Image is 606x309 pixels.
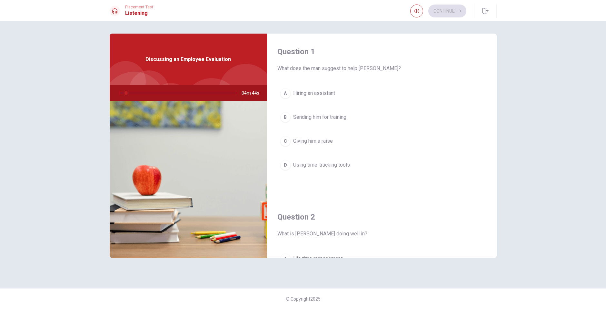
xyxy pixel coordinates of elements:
button: BSending him for training [277,109,486,125]
div: A [280,253,291,264]
span: Using time-tracking tools [293,161,350,169]
span: His time management [293,255,343,263]
span: 04m 44s [242,85,264,101]
span: Sending him for training [293,113,346,121]
button: AHiring an assistant [277,85,486,101]
button: DUsing time-tracking tools [277,157,486,173]
button: AHis time management [277,251,486,267]
div: B [280,112,291,122]
span: Placement Test [125,5,153,9]
span: What does the man suggest to help [PERSON_NAME]? [277,65,486,72]
div: A [280,88,291,98]
span: © Copyright 2025 [286,296,321,302]
div: D [280,160,291,170]
h4: Question 2 [277,212,486,222]
span: Hiring an assistant [293,89,335,97]
span: Discussing an Employee Evaluation [145,56,231,63]
span: Giving him a raise [293,137,333,145]
div: C [280,136,291,146]
img: Discussing an Employee Evaluation [110,101,267,258]
h1: Listening [125,9,153,17]
button: CGiving him a raise [277,133,486,149]
h4: Question 1 [277,46,486,57]
span: What is [PERSON_NAME] doing well in? [277,230,486,238]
